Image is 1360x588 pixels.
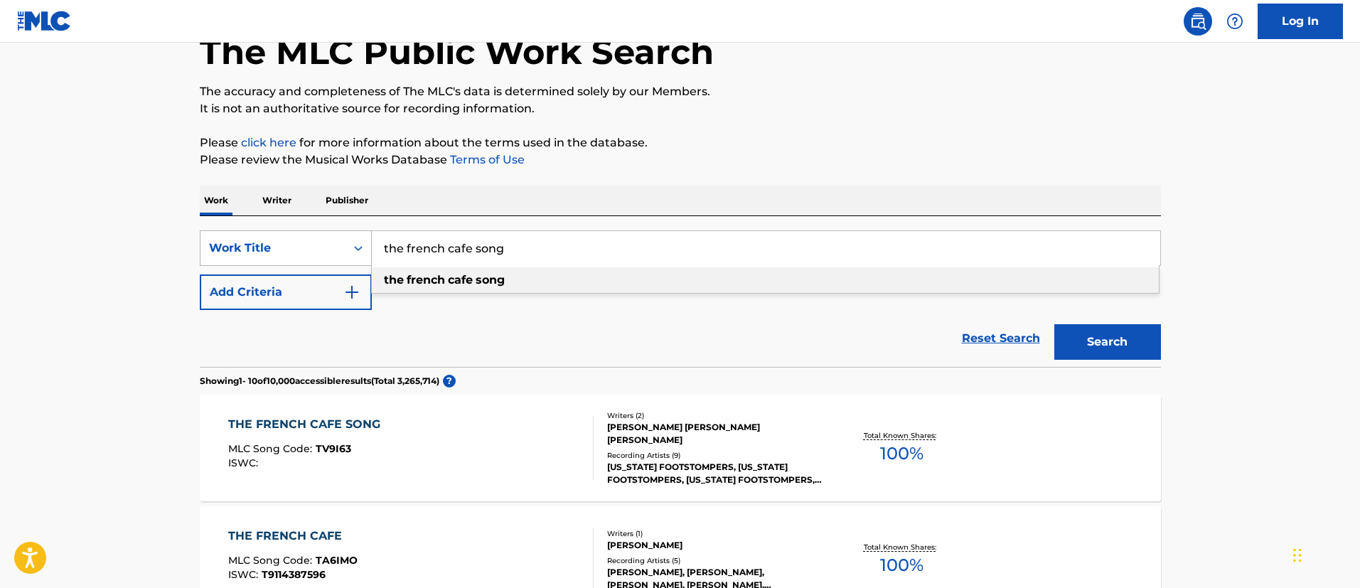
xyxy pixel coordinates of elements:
[200,100,1161,117] p: It is not an authoritative source for recording information.
[476,273,505,287] strong: song
[1221,7,1249,36] div: Help
[1258,4,1343,39] a: Log In
[607,555,822,566] div: Recording Artists ( 5 )
[241,136,296,149] a: click here
[448,273,473,287] strong: cafe
[880,552,923,578] span: 100 %
[200,83,1161,100] p: The accuracy and completeness of The MLC's data is determined solely by our Members.
[321,186,373,215] p: Publisher
[200,151,1161,169] p: Please review the Musical Works Database
[228,442,316,455] span: MLC Song Code :
[864,430,940,441] p: Total Known Shares:
[447,153,525,166] a: Terms of Use
[228,456,262,469] span: ISWC :
[443,375,456,387] span: ?
[1189,13,1206,30] img: search
[209,240,337,257] div: Work Title
[200,375,439,387] p: Showing 1 - 10 of 10,000 accessible results (Total 3,265,714 )
[200,134,1161,151] p: Please for more information about the terms used in the database.
[1184,7,1212,36] a: Public Search
[1293,534,1302,577] div: Drag
[607,450,822,461] div: Recording Artists ( 9 )
[228,568,262,581] span: ISWC :
[955,323,1047,354] a: Reset Search
[607,410,822,421] div: Writers ( 2 )
[228,416,387,433] div: THE FRENCH CAFE SONG
[316,442,351,455] span: TV9I63
[607,528,822,539] div: Writers ( 1 )
[200,31,714,73] h1: The MLC Public Work Search
[407,273,445,287] strong: french
[1289,520,1360,588] iframe: Chat Widget
[262,568,326,581] span: T9114387596
[200,274,372,310] button: Add Criteria
[228,528,358,545] div: THE FRENCH CAFE
[607,421,822,447] div: [PERSON_NAME] [PERSON_NAME] [PERSON_NAME]
[200,230,1161,367] form: Search Form
[1054,324,1161,360] button: Search
[343,284,360,301] img: 9d2ae6d4665cec9f34b9.svg
[864,542,940,552] p: Total Known Shares:
[200,186,232,215] p: Work
[17,11,72,31] img: MLC Logo
[316,554,358,567] span: TA6IMO
[607,539,822,552] div: [PERSON_NAME]
[258,186,296,215] p: Writer
[228,554,316,567] span: MLC Song Code :
[200,395,1161,501] a: THE FRENCH CAFE SONGMLC Song Code:TV9I63ISWC:Writers (2)[PERSON_NAME] [PERSON_NAME] [PERSON_NAME]...
[880,441,923,466] span: 100 %
[384,273,404,287] strong: the
[1226,13,1243,30] img: help
[607,461,822,486] div: [US_STATE] FOOTSTOMPERS, [US_STATE] FOOTSTOMPERS, [US_STATE] FOOTSTOMPERS, BROTHER [PERSON_NAME],...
